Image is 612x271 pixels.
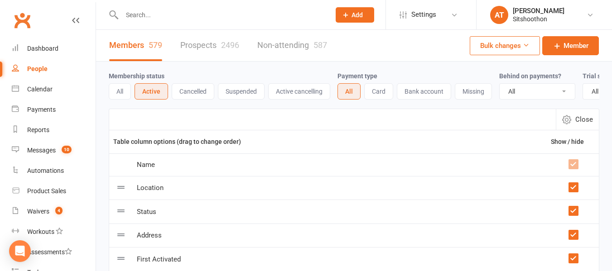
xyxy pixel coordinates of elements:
a: Members579 [109,30,162,61]
button: All [109,83,131,100]
label: Behind on payments? [499,72,561,80]
a: Non-attending587 [257,30,327,61]
a: Assessments [12,242,96,262]
span: Member [564,40,588,51]
div: Assessments [27,248,72,256]
a: Automations [12,161,96,181]
div: 587 [313,40,327,50]
button: Add [336,7,374,23]
span: Settings [411,5,436,25]
div: Reports [27,126,49,133]
a: Payments [12,100,96,120]
td: Address [133,223,547,247]
span: Close [575,114,593,125]
label: Membership status [109,72,164,80]
span: 10 [62,146,72,153]
div: Waivers [27,208,49,215]
td: Location [133,176,547,200]
button: Cancelled [172,83,214,100]
a: Calendar [12,79,96,100]
tr: First Activated [109,247,599,271]
a: Member [542,36,599,55]
a: Dashboard [12,38,96,59]
td: Status [133,200,547,223]
a: Clubworx [11,9,34,32]
button: Bank account [397,83,451,100]
span: Add [352,11,363,19]
a: Workouts [12,222,96,242]
div: Product Sales [27,187,66,195]
td: First Activated [133,247,547,271]
a: Messages 10 [12,140,96,161]
td: Name [133,153,547,176]
button: Active [135,83,168,100]
a: Prospects2496 [180,30,239,61]
div: Automations [27,167,64,174]
button: Suspended [218,83,265,100]
button: Bulk changes [470,36,540,55]
div: Messages [27,147,56,154]
a: Reports [12,120,96,140]
span: 4 [55,207,63,214]
div: 2496 [221,40,239,50]
input: Search... [119,9,324,21]
th: Show / hide [547,130,599,153]
div: Calendar [27,86,53,93]
div: People [27,65,48,72]
tr: Status [109,200,599,223]
a: Waivers 4 [12,201,96,222]
a: Product Sales [12,181,96,201]
th: Table column options (drag to change order) [109,130,547,153]
div: [PERSON_NAME] [513,7,564,15]
div: Workouts [27,228,54,235]
button: All [337,83,361,100]
button: Active cancelling [268,83,330,100]
button: Card [364,83,393,100]
div: 579 [149,40,162,50]
div: Dashboard [27,45,58,52]
tr: Address [109,223,599,247]
label: Payment type [337,72,377,80]
div: Sitshoothon [513,15,564,23]
tr: Location [109,176,599,200]
button: Missing [455,83,492,100]
a: People [12,59,96,79]
div: Open Intercom Messenger [9,240,31,262]
button: Close [556,109,599,130]
div: AT [490,6,508,24]
div: Payments [27,106,56,113]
